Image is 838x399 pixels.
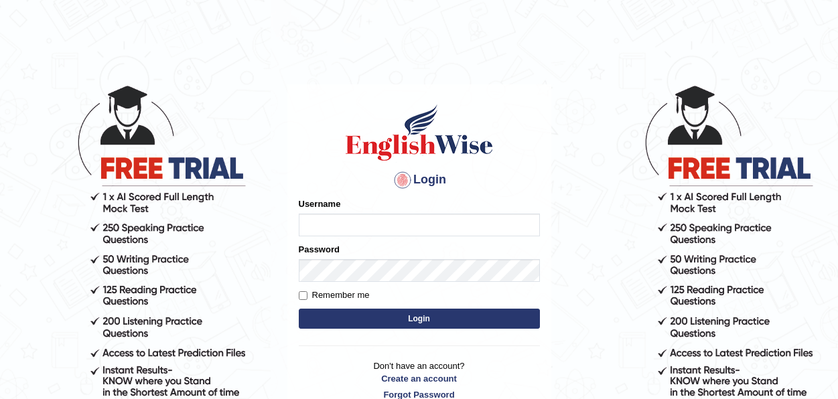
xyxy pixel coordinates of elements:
label: Remember me [299,289,370,302]
h4: Login [299,169,540,191]
img: Logo of English Wise sign in for intelligent practice with AI [343,102,496,163]
a: Create an account [299,372,540,385]
button: Login [299,309,540,329]
label: Username [299,197,341,210]
input: Remember me [299,291,307,300]
label: Password [299,243,340,256]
